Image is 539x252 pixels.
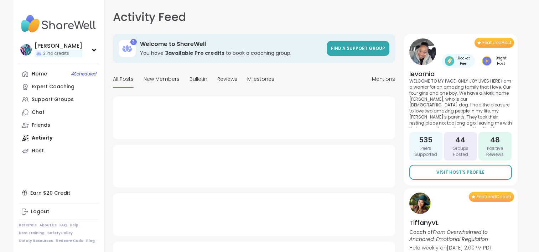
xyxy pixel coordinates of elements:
[32,109,45,116] div: Chat
[445,56,454,66] img: Rocket Peer
[19,205,98,218] a: Logout
[409,193,431,214] img: TiffanyVL
[493,56,509,66] span: Bright Host
[32,122,50,129] div: Friends
[409,229,488,243] i: From Overwhelmed to Anchored: Emotional Regulation
[56,238,83,243] a: Redeem Code
[490,135,500,145] span: 48
[409,218,512,227] h4: TiffanyVL
[144,75,180,83] span: New Members
[409,229,512,243] p: Coach of
[419,135,432,145] span: 535
[20,44,32,56] img: hollyjanicki
[217,75,237,83] span: Reviews
[165,49,224,57] b: 3 available Pro credit s
[19,93,98,106] a: Support Groups
[19,80,98,93] a: Expert Coaching
[19,106,98,119] a: Chat
[43,51,69,57] span: 3 Pro credits
[331,45,385,51] span: Find a support group
[35,42,82,50] div: [PERSON_NAME]
[19,223,37,228] a: Referrals
[372,75,395,83] span: Mentions
[19,145,98,157] a: Host
[113,75,134,83] span: All Posts
[477,194,511,200] span: Featured Coach
[247,75,274,83] span: Milestones
[31,208,49,215] div: Logout
[32,70,47,78] div: Home
[412,146,440,158] span: Peers Supported
[19,187,98,199] div: Earn $20 Credit
[19,238,53,243] a: Safety Resources
[409,78,512,128] p: WELCOME TO MY PAGE: ONLY JOY LIVES HERE I am a warrior for an amazing family that I love. Our fou...
[482,40,511,46] span: Featured Host
[19,231,45,236] a: Host Training
[19,68,98,80] a: Home4Scheduled
[409,69,512,78] h4: levornia
[481,146,509,158] span: Positive Reviews
[190,75,207,83] span: Bulletin
[47,231,73,236] a: Safety Policy
[436,169,484,175] span: Visit Host’s Profile
[140,40,322,48] h3: Welcome to ShareWell
[409,244,512,251] p: Held weekly on [DATE] 2:00PM PDT
[409,165,512,180] a: Visit Host’s Profile
[455,135,465,145] span: 44
[86,238,95,243] a: Blog
[59,223,67,228] a: FAQ
[456,56,472,66] span: Rocket Peer
[19,11,98,36] img: ShareWell Nav Logo
[409,38,436,65] img: levornia
[32,96,74,103] div: Support Groups
[130,39,137,45] div: 3
[40,223,57,228] a: About Us
[70,223,78,228] a: Help
[32,83,74,90] div: Expert Coaching
[327,41,389,56] a: Find a support group
[32,147,44,154] div: Host
[113,9,186,26] h1: Activity Feed
[482,56,492,66] img: Bright Host
[447,146,474,158] span: Groups Hosted
[140,49,322,57] h3: You have to book a coaching group.
[19,119,98,132] a: Friends
[71,71,97,77] span: 4 Scheduled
